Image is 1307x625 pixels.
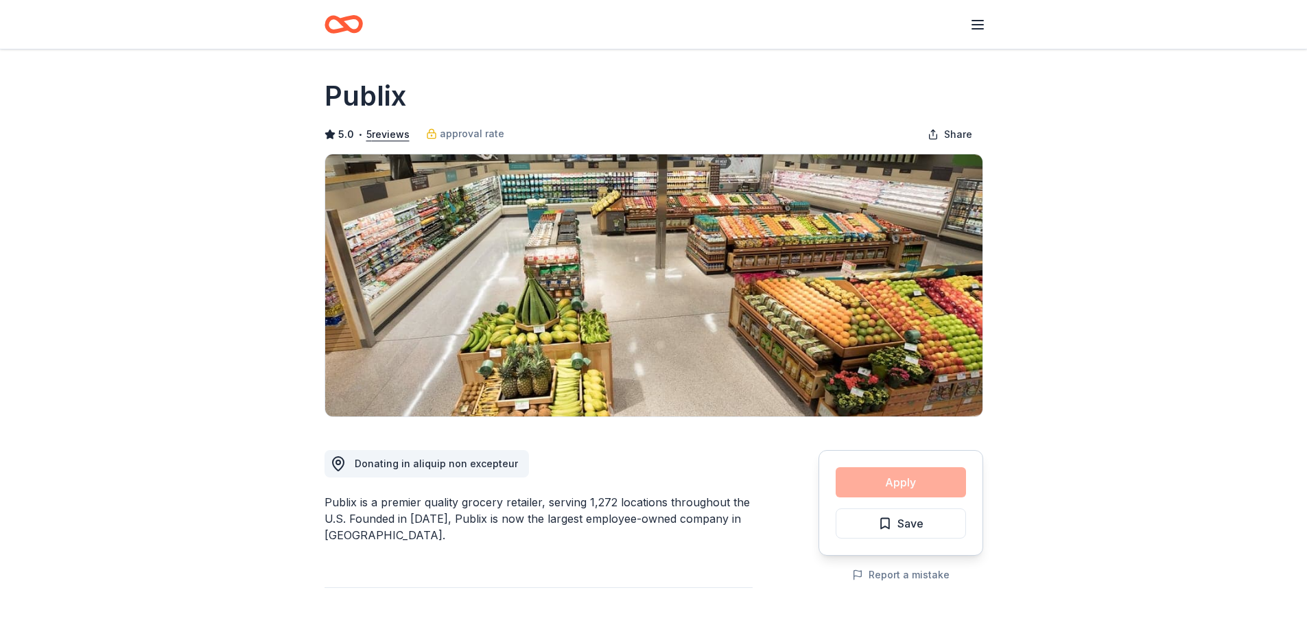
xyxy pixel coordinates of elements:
button: Share [917,121,983,148]
span: Donating in aliquip non excepteur [355,458,518,469]
span: approval rate [440,126,504,142]
button: Save [836,508,966,539]
span: Save [897,515,923,532]
span: 5.0 [338,126,354,143]
span: • [357,129,362,140]
div: Publix is a premier quality grocery retailer, serving 1,272 locations throughout the U.S. Founded... [325,494,753,543]
button: 5reviews [366,126,410,143]
h1: Publix [325,77,406,115]
button: Report a mistake [852,567,950,583]
a: approval rate [426,126,504,142]
span: Share [944,126,972,143]
img: Image for Publix [325,154,982,416]
a: Home [325,8,363,40]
